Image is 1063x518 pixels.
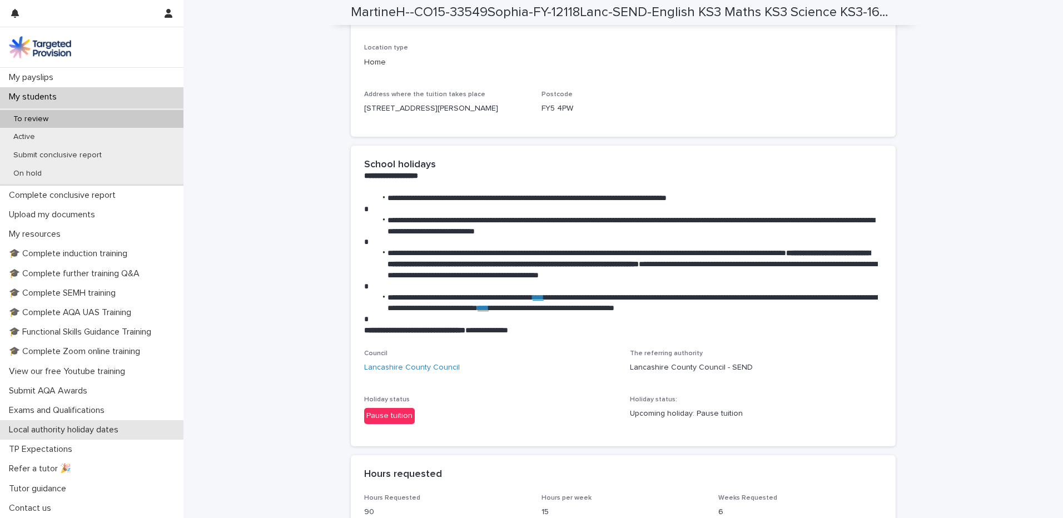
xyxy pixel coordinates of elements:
h2: MartineH--CO15-33549Sophia-FY-12118Lanc-SEND-English KS3 Maths KS3 Science KS3-16463 [351,4,891,21]
p: Upcoming holiday: Pause tuition [630,408,882,420]
p: 🎓 Complete AQA UAS Training [4,307,140,318]
a: Lancashire County Council [364,362,460,373]
p: 🎓 Complete further training Q&A [4,268,148,279]
span: Hours per week [542,495,592,501]
span: Holiday status [364,396,410,403]
p: Contact us [4,503,60,514]
p: 90 [364,506,528,518]
p: [STREET_ADDRESS][PERSON_NAME] [364,103,528,114]
p: TP Expectations [4,444,81,455]
p: 🎓 Complete Zoom online training [4,346,149,357]
span: Weeks Requested [718,495,777,501]
p: My students [4,92,66,102]
p: Submit AQA Awards [4,386,96,396]
div: Pause tuition [364,408,415,424]
span: Hours Requested [364,495,420,501]
p: Local authority holiday dates [4,425,127,435]
span: The referring authority [630,350,703,357]
p: 🎓 Functional Skills Guidance Training [4,327,160,337]
p: Exams and Qualifications [4,405,113,416]
img: M5nRWzHhSzIhMunXDL62 [9,36,71,58]
p: Upload my documents [4,210,104,220]
p: 🎓 Complete induction training [4,248,136,259]
h2: Hours requested [364,469,442,481]
p: Home [364,57,882,68]
h2: School holidays [364,159,436,171]
p: 🎓 Complete SEMH training [4,288,125,298]
span: Holiday status: [630,396,677,403]
p: Tutor guidance [4,484,75,494]
p: Submit conclusive report [4,151,111,160]
span: Postcode [542,91,573,98]
span: Council [364,350,388,357]
p: View our free Youtube training [4,366,134,377]
p: To review [4,114,57,124]
p: Refer a tutor 🎉 [4,464,80,474]
p: Lancashire County Council - SEND [630,362,882,373]
p: Active [4,132,44,142]
p: My resources [4,229,69,240]
p: On hold [4,169,51,178]
p: 6 [718,506,882,518]
p: Complete conclusive report [4,190,125,201]
p: 15 [542,506,706,518]
span: Location type [364,44,408,51]
p: FY5 4PW [542,103,706,114]
span: Address where the tuition takes place [364,91,485,98]
p: My payslips [4,72,62,83]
